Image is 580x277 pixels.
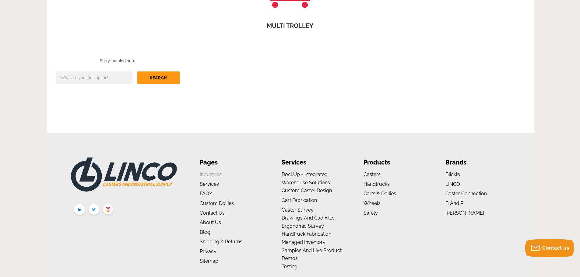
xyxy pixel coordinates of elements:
[445,191,487,196] a: Caster Connection
[282,248,342,261] a: Samples and Live Product Demos
[542,245,569,251] span: Contact us
[364,191,396,196] a: Carts & Dollies
[525,239,574,257] button: Contact us
[101,203,115,218] img: instagram.png
[445,210,484,216] a: [PERSON_NAME]
[200,191,213,196] a: FAQ's
[72,203,87,218] img: linkedin.png
[200,239,242,244] a: Shipping & Returns
[200,158,263,168] li: Pages
[282,171,330,185] a: DockUp - Integrated Warehouse Solutions
[282,197,317,203] a: Cart Fabrication
[56,22,525,30] h1: MULTI TROLLEY
[282,239,325,245] a: Managed Inventory
[137,71,180,84] button: Search
[200,171,222,177] a: Industries
[364,200,381,206] a: Wheels
[282,207,314,213] a: Caster Survey
[200,220,221,225] a: About us
[445,158,509,168] li: Brands
[282,231,331,237] a: Handtruck Fabrication
[445,181,460,187] a: LINCO
[364,210,378,216] a: Safety
[200,181,219,187] a: Services
[282,264,297,269] a: Testing
[200,258,218,264] a: Sitemap
[282,215,335,221] a: Drawings and Cad Files
[56,58,180,64] h2: Sorry, nothing here
[200,200,234,206] a: Custom Dollies
[282,158,345,168] li: Services
[282,188,332,193] a: Custom Caster Design
[87,203,101,218] img: twitter.png
[200,210,225,216] a: Contact Us
[200,229,210,235] a: Blog
[445,200,463,206] a: B and P
[364,158,427,168] li: Products
[71,158,177,192] img: LINCO CASTERS & INDUSTRIAL SUPPLY
[200,248,216,254] a: Privacy
[282,223,324,229] a: Ergonomic Survey
[364,181,390,187] a: Handtrucks
[364,171,381,177] a: Casters
[445,171,460,177] a: Blickle
[56,71,132,84] input: What are you looking for?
